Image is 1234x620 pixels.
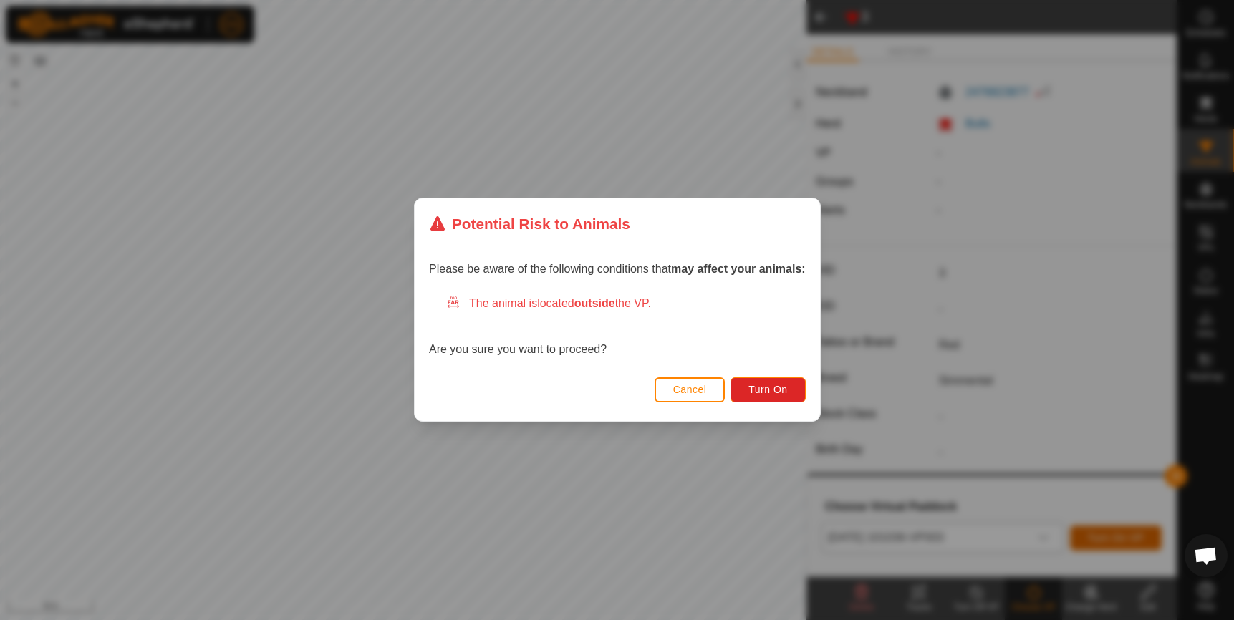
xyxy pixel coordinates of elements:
div: Open chat [1185,534,1228,577]
div: The animal is [446,296,806,313]
button: Cancel [654,377,725,402]
div: Potential Risk to Animals [429,213,630,235]
strong: outside [574,298,614,310]
span: located the VP. [537,298,651,310]
span: Cancel [673,384,706,396]
div: Are you sure you want to proceed? [429,296,806,359]
span: Please be aware of the following conditions that [429,263,806,276]
span: Turn On [748,384,787,396]
strong: may affect your animals: [671,263,806,276]
button: Turn On [731,377,805,402]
